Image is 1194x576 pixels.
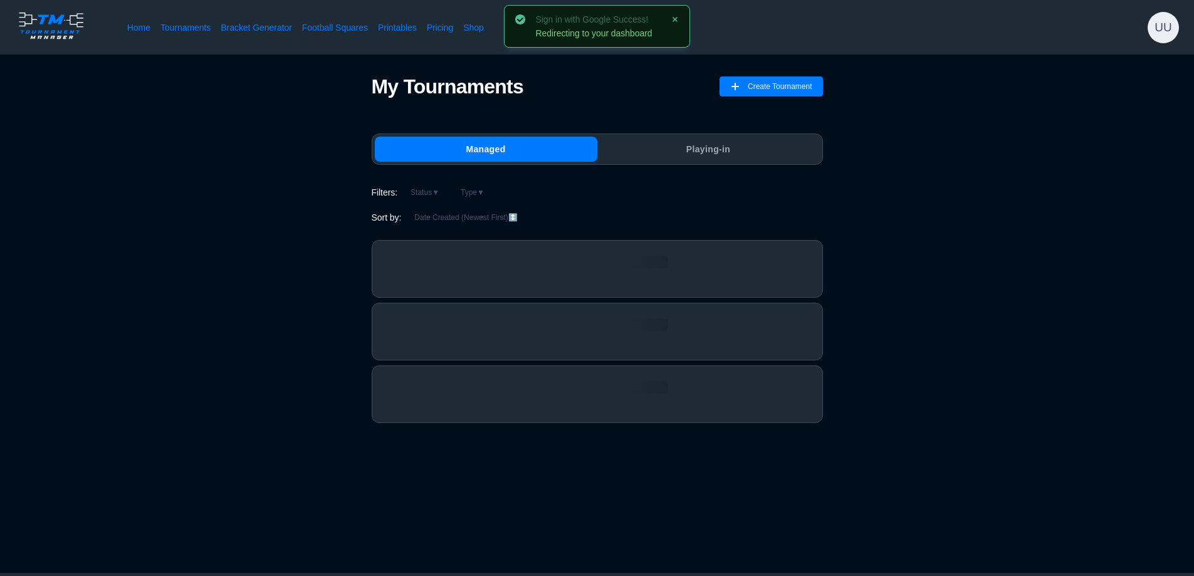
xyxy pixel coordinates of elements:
a: Pricing [427,21,453,34]
a: Printables [378,21,417,34]
a: Home [127,21,150,34]
button: Playing-in [597,137,820,162]
button: Managed [375,137,597,162]
button: Date Created (Newest First)↕️ [406,210,525,225]
span: Filters: [372,186,398,199]
a: Football Squares [302,21,368,34]
button: Create Tournament [720,76,823,97]
button: Type▼ [453,185,493,200]
a: Tournaments [160,21,211,34]
p: Redirecting to your dashboard [535,29,652,38]
button: UU [1148,12,1179,43]
a: Shop [463,21,484,34]
h1: My Tournaments [372,75,523,98]
img: logo.ffa97a18e3bf2c7d.png [15,10,87,41]
a: Bracket Generator [221,21,292,34]
button: Status▼ [402,185,448,200]
span: Sort by: [372,211,402,224]
h4: Sign in with Google Success! [535,15,652,24]
div: undefined undefined [1148,12,1179,43]
span: Create Tournament [748,76,812,97]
